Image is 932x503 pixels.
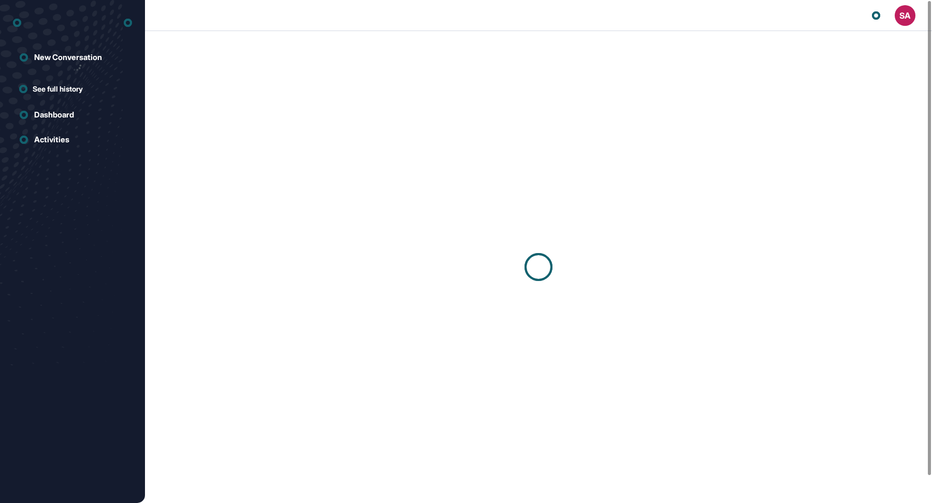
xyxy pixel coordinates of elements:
[33,83,83,94] span: See full history
[13,129,132,150] a: Activities
[34,110,74,120] div: Dashboard
[13,47,132,68] a: New Conversation
[13,105,132,125] a: Dashboard
[13,14,21,31] div: entrapeer-logo
[895,5,915,26] button: SA
[19,83,132,94] a: See full history
[34,53,102,62] div: New Conversation
[34,135,69,144] div: Activities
